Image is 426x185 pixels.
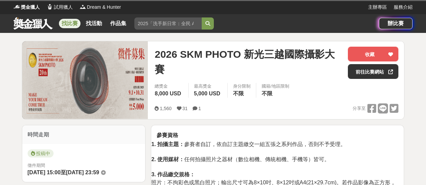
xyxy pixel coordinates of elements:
span: Dream & Hunter [87,4,121,11]
input: 2025「洗手新日常：全民 ALL IN」洗手歌全台徵選 [134,17,202,30]
span: 總獎金 [155,83,183,90]
span: 試用獵人 [54,4,73,11]
span: 任何拍攝照片之器材（數位相機、傳統相機、手機等）皆可。 [151,156,330,162]
span: 不限 [233,91,244,96]
img: Logo [79,3,86,10]
a: LogoDream & Hunter [79,4,121,11]
a: 辦比賽 [379,18,413,29]
a: 主辦專區 [368,4,387,11]
div: 身分限制 [233,83,251,90]
span: [DATE] 15:00 [28,170,61,175]
span: 投稿中 [28,149,54,157]
span: 不限 [262,91,272,96]
span: 1 [198,106,201,111]
span: 分享至 [353,103,366,113]
a: 作品集 [107,19,129,28]
span: 至 [61,170,66,175]
button: 收藏 [348,47,398,61]
strong: 參賽資格 [157,132,178,138]
a: 找比賽 [59,19,80,28]
a: 服務介紹 [394,4,413,11]
span: 參賽者自訂，依自訂主題繳交一組五張之系列作品，否則不予受理。 [151,141,346,147]
span: 2026 SKM PHOTO 新光三越國際攝影大賽 [155,47,342,77]
div: 國籍/地區限制 [262,83,289,90]
strong: 2. 使用媒材： [151,156,184,162]
img: Logo [13,3,20,10]
img: Logo [46,3,53,10]
span: 5,000 USD [194,91,220,96]
span: 獎金獵人 [21,4,40,11]
span: 1,560 [160,106,171,111]
a: 前往比賽網站 [348,64,398,79]
span: [DATE] 23:59 [66,170,99,175]
a: 找活動 [83,19,105,28]
div: 時間走期 [22,125,145,144]
span: 8,000 USD [155,91,181,96]
span: 徵件期間 [28,163,45,168]
img: Cover Image [22,41,148,119]
span: 31 [183,106,188,111]
span: 最高獎金 [194,83,222,90]
a: Logo試用獵人 [46,4,73,11]
strong: 3. 作品繳交規格： [151,172,195,177]
a: Logo獎金獵人 [13,4,40,11]
strong: 1. 拍攝主題： [151,141,184,147]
